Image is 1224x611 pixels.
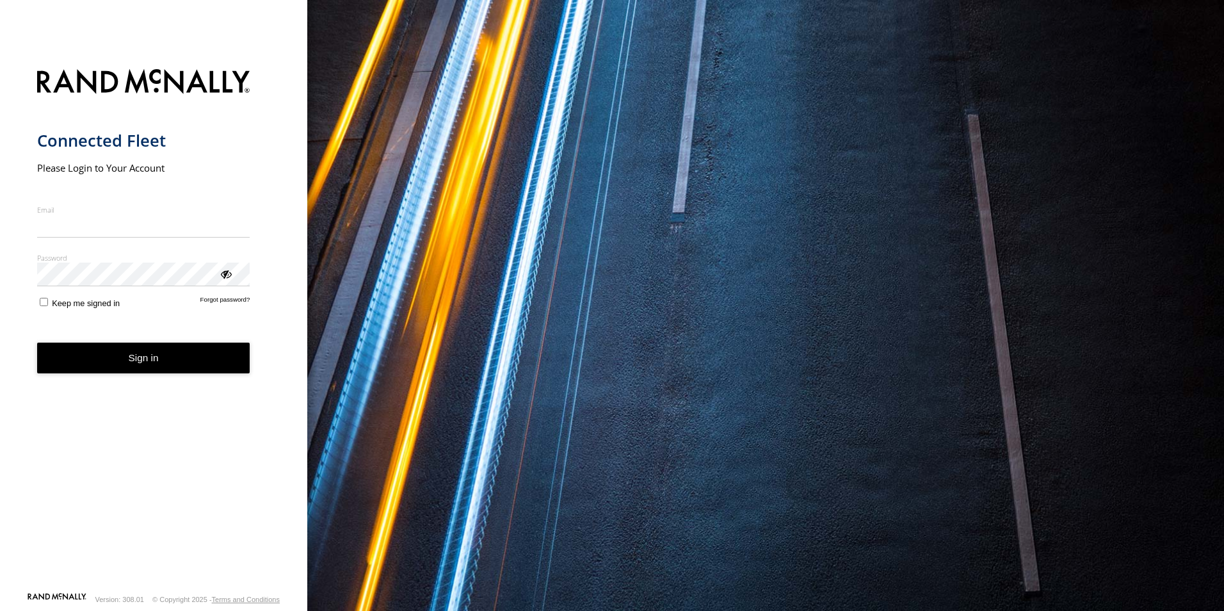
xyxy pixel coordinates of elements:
[37,205,250,215] label: Email
[37,130,250,151] h1: Connected Fleet
[37,343,250,374] button: Sign in
[212,596,280,603] a: Terms and Conditions
[152,596,280,603] div: © Copyright 2025 -
[37,61,271,592] form: main
[40,298,48,306] input: Keep me signed in
[95,596,144,603] div: Version: 308.01
[52,298,120,308] span: Keep me signed in
[219,267,232,280] div: ViewPassword
[37,161,250,174] h2: Please Login to Your Account
[37,253,250,263] label: Password
[37,67,250,99] img: Rand McNally
[200,296,250,308] a: Forgot password?
[28,593,86,606] a: Visit our Website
